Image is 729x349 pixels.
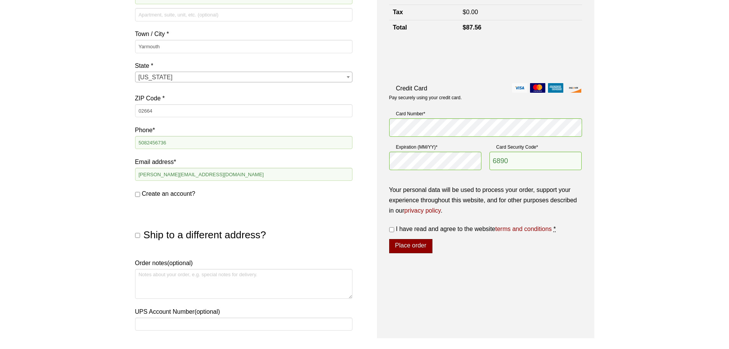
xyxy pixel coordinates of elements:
img: mastercard [530,83,545,93]
label: Card Security Code [489,143,582,151]
img: discover [566,83,581,93]
label: Order notes [135,258,352,268]
label: Card Number [389,110,582,118]
label: UPS Account Number [135,306,352,317]
bdi: 0.00 [463,9,478,15]
label: Expiration (MM/YY) [389,143,482,151]
label: Credit Card [389,83,582,93]
input: Ship to a different address? [135,233,140,238]
span: I have read and agree to the website [396,226,552,232]
p: Your personal data will be used to process your order, support your experience throughout this we... [389,185,582,216]
a: terms and conditions [495,226,552,232]
input: CSC [489,152,582,170]
span: Create an account? [142,190,196,197]
span: State [135,72,352,82]
span: $ [463,9,466,15]
input: Apartment, suite, unit, etc. (optional) [135,8,352,21]
label: State [135,61,352,71]
span: Ship to a different address? [144,229,266,241]
span: $ [463,24,466,31]
label: Phone [135,125,352,135]
img: visa [512,83,527,93]
input: I have read and agree to the websiteterms and conditions * [389,227,394,232]
p: Pay securely using your credit card. [389,95,582,101]
button: Place order [389,239,432,254]
label: ZIP Code [135,93,352,103]
img: amex [548,83,563,93]
th: Total [389,20,459,35]
th: Tax [389,5,459,20]
input: Create an account? [135,192,140,197]
span: Massachusetts [135,72,352,83]
span: (optional) [167,260,193,266]
fieldset: Payment Info [389,107,582,177]
label: Town / City [135,29,352,39]
iframe: reCAPTCHA [389,43,506,73]
bdi: 87.56 [463,24,481,31]
span: (optional) [194,308,220,315]
label: Email address [135,157,352,167]
a: privacy policy [404,207,441,214]
abbr: required [553,226,556,232]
